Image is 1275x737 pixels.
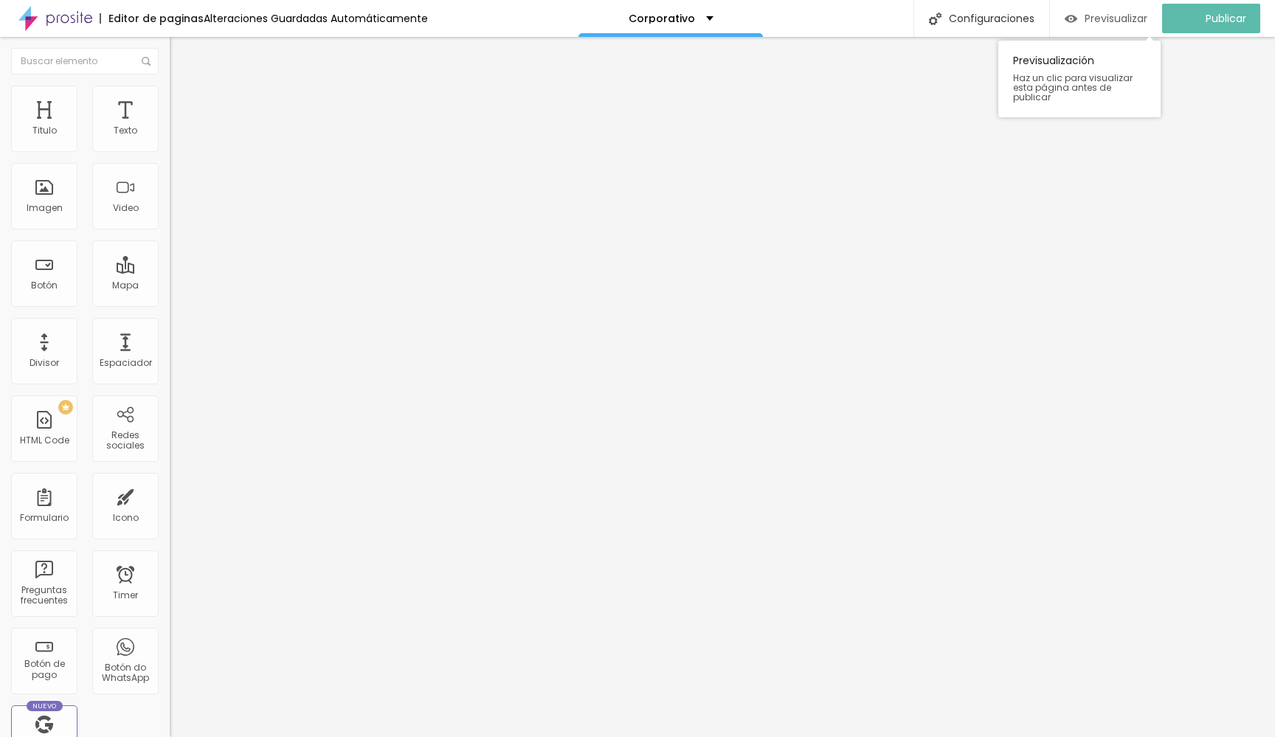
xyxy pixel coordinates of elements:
[629,13,695,24] p: Corporativo
[1206,13,1246,24] span: Publicar
[1085,13,1147,24] span: Previsualizar
[32,125,57,136] div: Titulo
[204,13,428,24] div: Alteraciones Guardadas Automáticamente
[100,13,204,24] div: Editor de paginas
[113,203,139,213] div: Video
[15,659,73,680] div: Botón de pago
[27,701,63,711] div: Nuevo
[27,203,63,213] div: Imagen
[1065,13,1077,25] img: view-1.svg
[30,358,59,368] div: Divisor
[20,513,69,523] div: Formulario
[142,57,151,66] img: Icone
[100,358,152,368] div: Espaciador
[1013,73,1146,103] span: Haz un clic para visualizar esta página antes de publicar
[96,430,154,451] div: Redes sociales
[1050,4,1162,33] button: Previsualizar
[11,48,159,75] input: Buscar elemento
[170,37,1275,737] iframe: Editor
[929,13,941,25] img: Icone
[1162,4,1260,33] button: Publicar
[112,280,139,291] div: Mapa
[113,513,139,523] div: Icono
[15,585,73,606] div: Preguntas frecuentes
[113,590,138,601] div: Timer
[96,662,154,684] div: Botón do WhatsApp
[20,435,69,446] div: HTML Code
[114,125,137,136] div: Texto
[998,41,1161,117] div: Previsualización
[31,280,58,291] div: Botón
